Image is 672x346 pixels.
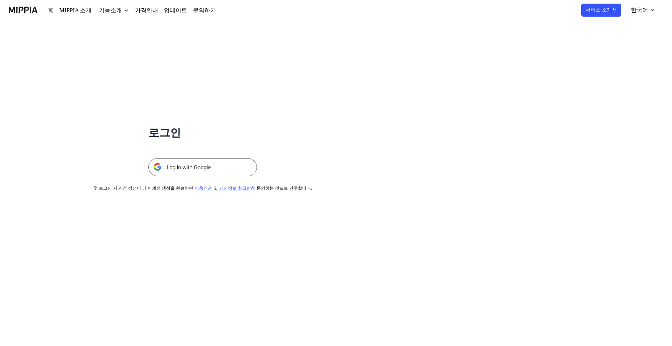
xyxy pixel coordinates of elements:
img: down [118,8,124,13]
a: 가격안내 [130,6,150,15]
button: 서비스 소개서 [588,4,624,17]
a: 업데이트 [156,6,176,15]
img: 구글 로그인 버튼 [148,158,257,176]
div: 한국어 [631,6,650,14]
button: 기능소개 [95,6,124,15]
button: 한국어 [627,3,660,17]
a: MIPPIA 소개 [59,6,89,15]
a: 홈 [48,6,53,15]
a: 개인정보 취급방침 [217,186,247,191]
div: 기능소개 [95,6,118,15]
h1: 로그인 [148,125,257,141]
a: 이용약관 [196,186,211,191]
div: 첫 로그인 시 계정 생성이 되며 계정 생성을 완료하면 및 동의하는 것으로 간주합니다. [110,185,295,191]
a: 문의하기 [182,6,202,15]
